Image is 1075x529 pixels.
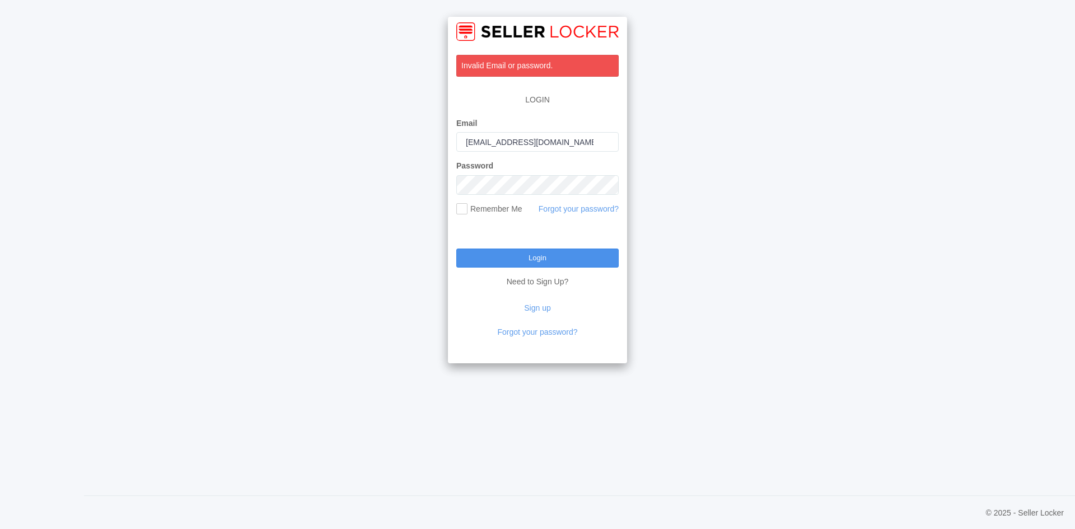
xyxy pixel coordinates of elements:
input: Login [456,249,619,268]
p: Need to Sign Up? [456,268,619,288]
label: Password [456,160,493,172]
label: Email [456,118,477,129]
p: LOGIN [456,88,619,111]
img: Image [456,22,619,41]
a: Sign up [524,303,550,312]
a: Forgot your password? [539,204,619,213]
a: Forgot your password? [497,327,577,336]
iframe: Drift Widget Chat Window [844,355,1068,480]
iframe: Drift Widget Chat Controller [1019,473,1062,516]
label: Remember Me [456,203,522,215]
span: © 2025 - Seller Locker [986,507,1064,519]
span: Invalid Email or password. [461,61,553,70]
